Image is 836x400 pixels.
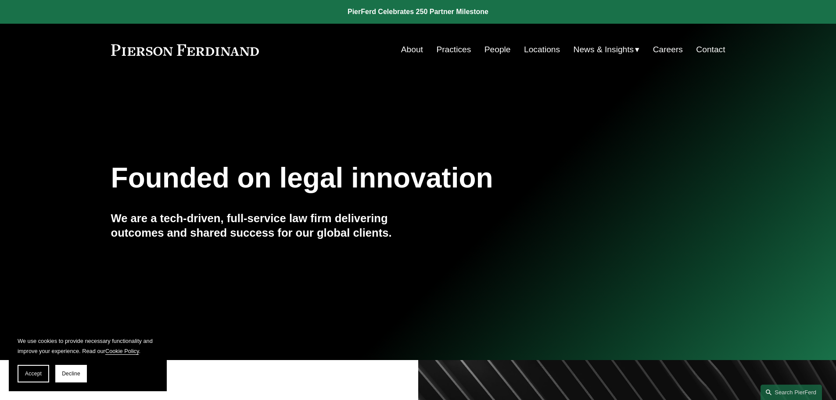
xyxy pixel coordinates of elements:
[25,371,42,377] span: Accept
[18,365,49,382] button: Accept
[653,41,683,58] a: Careers
[761,385,822,400] a: Search this site
[111,211,418,240] h4: We are a tech-driven, full-service law firm delivering outcomes and shared success for our global...
[401,41,423,58] a: About
[574,42,634,58] span: News & Insights
[696,41,725,58] a: Contact
[55,365,87,382] button: Decline
[9,327,167,391] section: Cookie banner
[18,336,158,356] p: We use cookies to provide necessary functionality and improve your experience. Read our .
[436,41,471,58] a: Practices
[105,348,139,354] a: Cookie Policy
[574,41,640,58] a: folder dropdown
[111,162,623,194] h1: Founded on legal innovation
[524,41,560,58] a: Locations
[484,41,511,58] a: People
[62,371,80,377] span: Decline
